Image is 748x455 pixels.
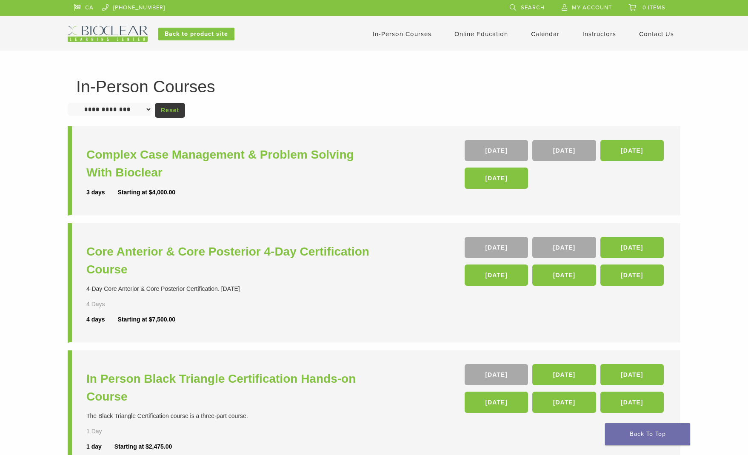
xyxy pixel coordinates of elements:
[531,30,560,38] a: Calendar
[532,364,596,385] a: [DATE]
[600,364,664,385] a: [DATE]
[155,103,185,118] a: Reset
[605,423,690,445] a: Back To Top
[86,146,376,182] a: Complex Case Management & Problem Solving With Bioclear
[76,78,672,95] h1: In-Person Courses
[86,412,376,421] div: The Black Triangle Certification course is a three-part course.
[118,315,175,324] div: Starting at $7,500.00
[600,392,664,413] a: [DATE]
[465,264,528,286] a: [DATE]
[86,188,118,197] div: 3 days
[454,30,508,38] a: Online Education
[86,300,130,309] div: 4 Days
[532,140,596,161] a: [DATE]
[532,392,596,413] a: [DATE]
[642,4,665,11] span: 0 items
[86,370,376,406] a: In Person Black Triangle Certification Hands-on Course
[465,140,528,161] a: [DATE]
[521,4,545,11] span: Search
[465,392,528,413] a: [DATE]
[582,30,616,38] a: Instructors
[465,237,666,290] div: , , , , ,
[532,237,596,258] a: [DATE]
[465,140,666,193] div: , , ,
[465,237,528,258] a: [DATE]
[600,264,664,286] a: [DATE]
[465,364,666,417] div: , , , , ,
[600,140,664,161] a: [DATE]
[86,427,130,436] div: 1 Day
[86,284,376,293] div: 4-Day Core Anterior & Core Posterior Certification. [DATE]
[639,30,674,38] a: Contact Us
[118,188,175,197] div: Starting at $4,000.00
[572,4,612,11] span: My Account
[68,26,148,42] img: Bioclear
[373,30,431,38] a: In-Person Courses
[86,442,114,451] div: 1 day
[465,364,528,385] a: [DATE]
[465,168,528,189] a: [DATE]
[532,264,596,286] a: [DATE]
[114,442,172,451] div: Starting at $2,475.00
[158,28,234,40] a: Back to product site
[600,237,664,258] a: [DATE]
[86,315,118,324] div: 4 days
[86,243,376,279] a: Core Anterior & Core Posterior 4-Day Certification Course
